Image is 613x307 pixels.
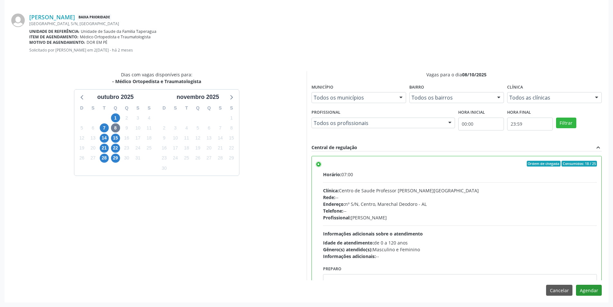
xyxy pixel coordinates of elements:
[323,194,335,200] span: Rede:
[507,118,553,130] input: Selecione o horário
[205,123,214,132] span: quinta-feira, 6 de novembro de 2025
[88,134,98,143] span: segunda-feira, 13 de outubro de 2025
[323,207,597,214] div: --
[144,134,153,143] span: sábado, 18 de outubro de 2025
[314,94,393,101] span: Todos os municípios
[29,14,75,21] a: [PERSON_NAME]
[458,118,504,130] input: Selecione o horário
[77,154,86,163] span: domingo, 26 de outubro de 2025
[323,239,597,246] div: de 0 a 120 anos
[133,113,142,122] span: sexta-feira, 3 de outubro de 2025
[193,154,202,163] span: quarta-feira, 26 de novembro de 2025
[121,103,132,113] div: Q
[174,93,222,101] div: novembro 2025
[323,246,597,253] div: Masculino e Feminino
[203,103,215,113] div: Q
[122,134,131,143] span: quinta-feira, 16 de outubro de 2025
[227,154,236,163] span: sábado, 29 de novembro de 2025
[216,134,225,143] span: sexta-feira, 14 de novembro de 2025
[314,120,442,126] span: Todos os profissionais
[323,214,597,221] div: [PERSON_NAME]
[171,134,180,143] span: segunda-feira, 10 de novembro de 2025
[458,108,485,118] label: Hora inicial
[111,144,120,153] span: quarta-feira, 22 de outubro de 2025
[100,154,109,163] span: terça-feira, 28 de outubro de 2025
[216,154,225,163] span: sexta-feira, 28 de novembro de 2025
[193,144,202,153] span: quarta-feira, 19 de novembro de 2025
[527,161,561,167] span: Ordem de chegada
[311,108,340,118] label: Profissional
[323,264,341,274] label: Preparo
[507,82,523,92] label: Clínica
[29,21,602,26] div: [GEOGRAPHIC_DATA], S/N, [GEOGRAPHIC_DATA]
[576,285,602,296] button: Agendar
[77,14,111,21] span: Baixa Prioridade
[160,134,169,143] span: domingo, 9 de novembro de 2025
[182,134,191,143] span: terça-feira, 11 de novembro de 2025
[595,144,602,151] i: expand_less
[323,201,345,207] span: Endereço:
[171,123,180,132] span: segunda-feira, 3 de novembro de 2025
[11,14,25,27] img: img
[205,154,214,163] span: quinta-feira, 27 de novembro de 2025
[29,29,79,34] b: Unidade de referência:
[144,144,153,153] span: sábado, 25 de outubro de 2025
[133,154,142,163] span: sexta-feira, 31 de outubro de 2025
[193,123,202,132] span: quarta-feira, 5 de novembro de 2025
[144,123,153,132] span: sábado, 11 de outubro de 2025
[323,240,374,246] span: Idade de atendimento:
[409,82,424,92] label: Bairro
[227,134,236,143] span: sábado, 15 de novembro de 2025
[111,123,120,132] span: quarta-feira, 8 de outubro de 2025
[227,144,236,153] span: sábado, 22 de novembro de 2025
[323,246,373,253] span: Gênero(s) atendido(s):
[80,34,151,40] span: Médico Ortopedista e Traumatologista
[77,134,86,143] span: domingo, 12 de outubro de 2025
[507,108,531,118] label: Hora final
[133,144,142,153] span: sexta-feira, 24 de outubro de 2025
[323,194,597,201] div: --
[111,134,120,143] span: quarta-feira, 15 de outubro de 2025
[227,123,236,132] span: sábado, 8 de novembro de 2025
[144,113,153,122] span: sábado, 4 de outubro de 2025
[192,103,203,113] div: Q
[170,103,181,113] div: S
[112,71,201,85] div: Dias com vagas disponíveis para:
[226,103,237,113] div: S
[133,134,142,143] span: sexta-feira, 17 de outubro de 2025
[323,201,597,207] div: nº S/N, Centro, Marechal Deodoro - AL
[88,144,98,153] span: segunda-feira, 20 de outubro de 2025
[112,78,201,85] div: - Médico Ortopedista e Traumatologista
[171,144,180,153] span: segunda-feira, 17 de novembro de 2025
[100,123,109,132] span: terça-feira, 7 de outubro de 2025
[29,47,602,53] p: Solicitado por [PERSON_NAME] em 2[DATE] - há 2 meses
[205,144,214,153] span: quinta-feira, 20 de novembro de 2025
[76,103,88,113] div: D
[182,144,191,153] span: terça-feira, 18 de novembro de 2025
[216,123,225,132] span: sexta-feira, 7 de novembro de 2025
[144,103,155,113] div: S
[111,113,120,122] span: quarta-feira, 1 de outubro de 2025
[100,144,109,153] span: terça-feira, 21 de outubro de 2025
[160,164,169,173] span: domingo, 30 de novembro de 2025
[181,103,192,113] div: T
[227,113,236,122] span: sábado, 1 de novembro de 2025
[98,103,110,113] div: T
[29,34,79,40] b: Item de agendamento:
[88,154,98,163] span: segunda-feira, 27 de outubro de 2025
[88,123,98,132] span: segunda-feira, 6 de outubro de 2025
[100,134,109,143] span: terça-feira, 14 de outubro de 2025
[122,154,131,163] span: quinta-feira, 30 de outubro de 2025
[81,29,156,34] span: Unidade de Saude da Familia Taperagua
[311,71,602,78] div: Vagas para o dia
[133,123,142,132] span: sexta-feira, 10 de outubro de 2025
[122,113,131,122] span: quinta-feira, 2 de outubro de 2025
[205,134,214,143] span: quinta-feira, 13 de novembro de 2025
[110,103,121,113] div: Q
[311,82,333,92] label: Município
[215,103,226,113] div: S
[77,123,86,132] span: domingo, 5 de outubro de 2025
[122,144,131,153] span: quinta-feira, 23 de outubro de 2025
[182,154,191,163] span: terça-feira, 25 de novembro de 2025
[509,94,589,101] span: Todos as clínicas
